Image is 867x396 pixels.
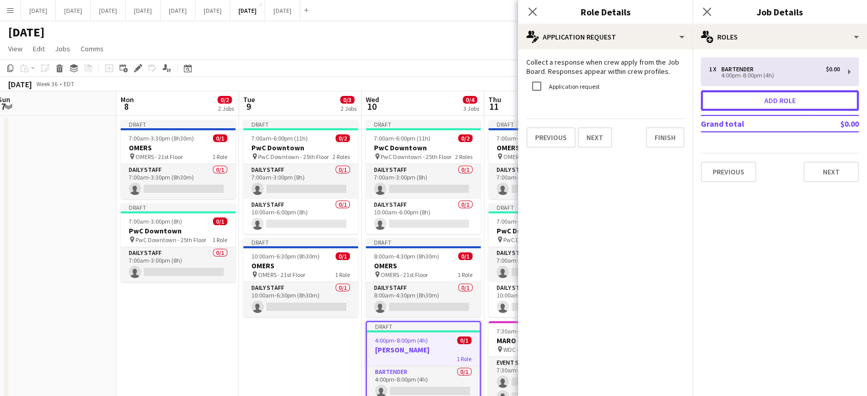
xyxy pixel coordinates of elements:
[243,164,358,199] app-card-role: Daily Staff0/17:00am-3:00pm (8h)
[8,79,32,89] div: [DATE]
[701,115,811,132] td: Grand total
[243,95,255,104] span: Tue
[126,1,161,21] button: [DATE]
[243,120,358,234] app-job-card: Draft7:00am-6:00pm (11h)0/2PwC Downtown PwC Downtown - 25th Floor2 RolesDaily Staff0/17:00am-3:00...
[366,164,481,199] app-card-role: Daily Staff0/17:00am-3:00pm (8h)
[121,120,235,199] app-job-card: Draft7:00am-3:30pm (8h30m)0/1OMERS OMERS - 21st Floor1 RoleDaily Staff0/17:00am-3:30pm (8h30m)
[332,153,350,161] span: 2 Roles
[243,238,358,317] app-job-card: Draft10:00am-6:30pm (8h30m)0/1OMERS OMERS - 21st Floor1 RoleDaily Staff0/110:00am-6:30pm (8h30m)
[488,226,603,235] h3: PwC Downtown
[243,199,358,234] app-card-role: Daily Staff0/110:00am-6:00pm (8h)
[463,105,479,112] div: 3 Jobs
[21,1,56,21] button: [DATE]
[121,164,235,199] app-card-role: Daily Staff0/17:00am-3:30pm (8h30m)
[121,226,235,235] h3: PwC Downtown
[243,143,358,152] h3: PwC Downtown
[488,203,603,317] app-job-card: Draft7:00am-6:00pm (11h)0/2PwC Downtown PwC Downtown - 25th Floor2 RolesDaily Staff0/17:00am-3:00...
[646,127,684,148] button: Finish
[458,252,472,260] span: 0/1
[121,95,134,104] span: Mon
[488,120,603,199] app-job-card: Draft7:00am-3:30pm (8h30m)0/1OMERS OMERS - 21st Floor1 RoleDaily Staff0/17:00am-3:30pm (8h30m)
[497,217,553,225] span: 7:00am-6:00pm (11h)
[488,95,501,104] span: Thu
[497,134,562,142] span: 7:00am-3:30pm (8h30m)
[455,153,472,161] span: 2 Roles
[526,127,576,148] button: Previous
[458,271,472,279] span: 1 Role
[4,42,27,55] a: View
[212,236,227,244] span: 1 Role
[518,5,693,18] h3: Role Details
[258,153,329,161] span: PwC Downtown - 25th Floor
[463,96,477,104] span: 0/4
[243,261,358,270] h3: OMERS
[811,115,859,132] td: $0.00
[195,1,230,21] button: [DATE]
[488,120,603,128] div: Draft
[488,203,603,211] div: Draft
[826,66,840,73] div: $0.00
[375,336,428,344] span: 4:00pm-8:00pm (4h)
[121,203,235,211] div: Draft
[335,271,350,279] span: 1 Role
[243,238,358,246] div: Draft
[51,42,74,55] a: Jobs
[34,80,60,88] span: Week 36
[121,247,235,282] app-card-role: Daily Staff0/17:00am-3:00pm (8h)
[457,336,471,344] span: 0/1
[578,127,612,148] button: Next
[64,80,74,88] div: EDT
[218,96,232,104] span: 0/2
[488,282,603,317] app-card-role: Daily Staff0/110:00am-6:00pm (8h)
[366,238,481,317] app-job-card: Draft8:00am-4:30pm (8h30m)0/1OMERS OMERS - 21st Floor1 RoleDaily Staff0/18:00am-4:30pm (8h30m)
[381,271,428,279] span: OMERS - 21st Floor
[258,271,305,279] span: OMERS - 21st Floor
[129,134,194,142] span: 7:00am-3:30pm (8h30m)
[336,252,350,260] span: 0/1
[212,153,227,161] span: 1 Role
[374,134,430,142] span: 7:00am-6:00pm (11h)
[243,282,358,317] app-card-role: Daily Staff0/110:00am-6:30pm (8h30m)
[709,66,721,73] div: 1 x
[803,162,859,182] button: Next
[366,120,481,234] div: Draft7:00am-6:00pm (11h)0/2PwC Downtown PwC Downtown - 25th Floor2 RolesDaily Staff0/17:00am-3:00...
[458,134,472,142] span: 0/2
[367,345,480,354] h3: [PERSON_NAME]
[336,134,350,142] span: 0/2
[366,199,481,234] app-card-role: Daily Staff0/110:00am-6:00pm (8h)
[55,44,70,53] span: Jobs
[243,120,358,128] div: Draft
[364,101,379,112] span: 10
[341,105,357,112] div: 2 Jobs
[366,238,481,246] div: Draft
[693,25,867,49] div: Roles
[121,120,235,128] div: Draft
[135,153,183,161] span: OMERS - 21st Floor
[213,217,227,225] span: 0/1
[242,101,255,112] span: 9
[91,1,126,21] button: [DATE]
[503,346,576,353] span: WDC - [GEOGRAPHIC_DATA]
[526,57,684,76] p: Collect a response when crew apply from the Job Board. Responses appear within crew profiles.
[457,355,471,363] span: 1 Role
[265,1,300,21] button: [DATE]
[518,25,693,49] div: Application Request
[218,105,234,112] div: 2 Jobs
[251,134,308,142] span: 7:00am-6:00pm (11h)
[81,44,104,53] span: Comms
[488,336,603,345] h3: MARO - TJX
[497,327,550,335] span: 7:30am-2:30pm (7h)
[693,5,867,18] h3: Job Details
[547,83,600,90] label: Application request
[381,153,451,161] span: PwC Downtown - 25th Floor
[121,203,235,282] app-job-card: Draft7:00am-3:00pm (8h)0/1PwC Downtown PwC Downtown - 25th Floor1 RoleDaily Staff0/17:00am-3:00pm...
[76,42,108,55] a: Comms
[701,162,756,182] button: Previous
[721,66,758,73] div: Bartender
[366,282,481,317] app-card-role: Daily Staff0/18:00am-4:30pm (8h30m)
[374,252,439,260] span: 8:00am-4:30pm (8h30m)
[367,322,480,330] div: Draft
